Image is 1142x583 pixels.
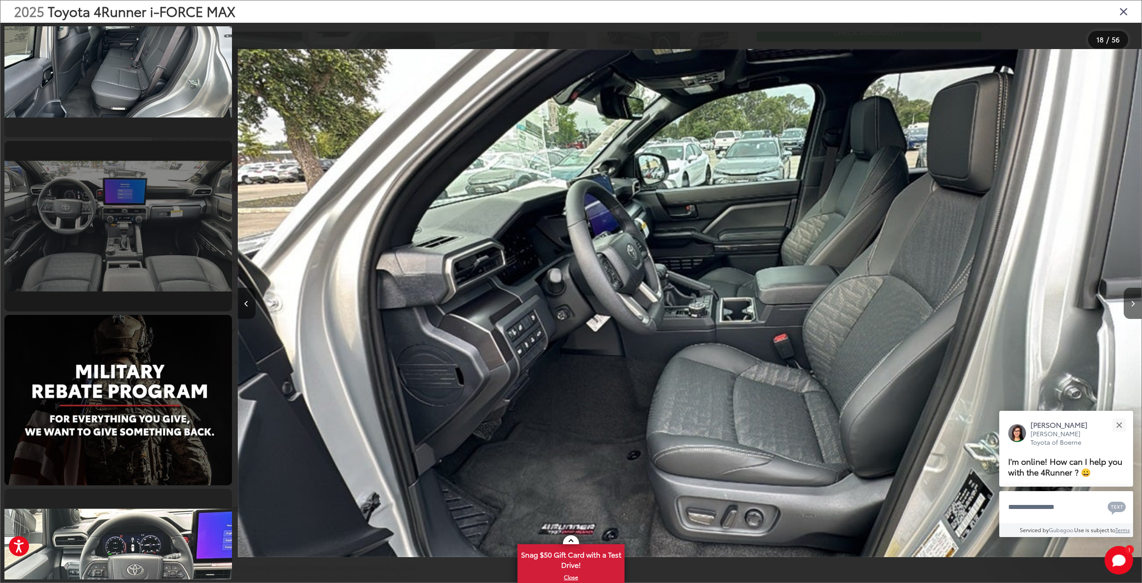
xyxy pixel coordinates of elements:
[999,411,1133,537] div: Close[PERSON_NAME][PERSON_NAME] Toyota of BoerneI'm online! How can I help you with the 4Runner ?...
[1109,415,1129,434] button: Close
[1020,526,1049,533] span: Serviced by
[1119,5,1128,17] i: Close gallery
[2,313,234,487] img: 2025 Toyota 4Runner i-FORCE MAX TRD Off-Road Premium i-FORCE MAX
[1049,526,1074,533] a: Gubagoo.
[1105,37,1110,43] span: /
[1128,547,1130,551] span: 1
[238,41,1142,565] div: 2025 Toyota 4Runner i-FORCE MAX TRD Off-Road Premium i-FORCE MAX 17
[1105,497,1129,517] button: Chat with SMS
[1008,455,1122,478] span: I'm online! How can I help you with the 4Runner ? 😀
[1108,500,1126,515] svg: Text
[1030,420,1096,430] p: [PERSON_NAME]
[1096,34,1104,44] span: 18
[238,41,1142,565] img: 2025 Toyota 4Runner i-FORCE MAX TRD Off-Road Premium i-FORCE MAX
[1112,34,1120,44] span: 56
[48,1,236,21] span: Toyota 4Runner i-FORCE MAX
[999,491,1133,523] textarea: Type your message
[1030,430,1096,447] p: [PERSON_NAME] Toyota of Boerne
[1124,288,1142,319] button: Next image
[14,1,44,21] span: 2025
[1105,546,1133,575] button: Toggle Chat Window
[1115,526,1130,533] a: Terms
[518,545,624,572] span: Snag $50 Gift Card with a Test Drive!
[1074,526,1115,533] span: Use is subject to
[238,288,256,319] button: Previous image
[1105,546,1133,575] svg: Start Chat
